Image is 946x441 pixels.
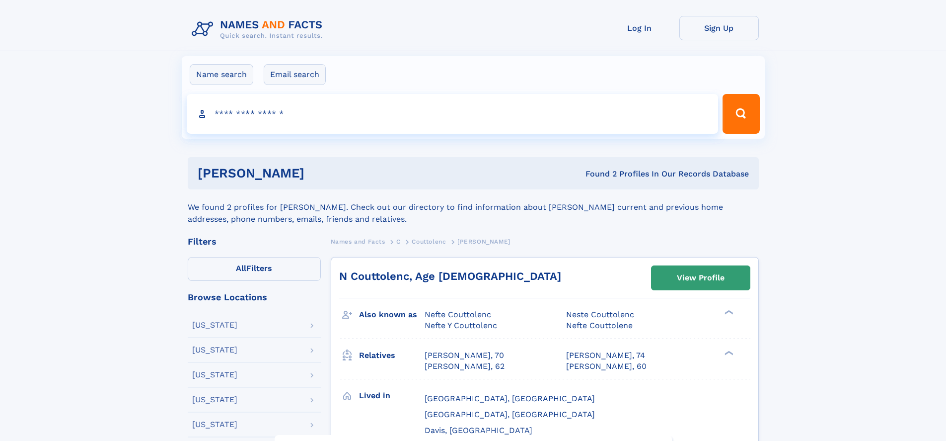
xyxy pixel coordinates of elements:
[192,321,237,329] div: [US_STATE]
[425,426,532,435] span: Davis, [GEOGRAPHIC_DATA]
[412,235,446,248] a: Couttolenc
[425,350,504,361] a: [PERSON_NAME], 70
[679,16,759,40] a: Sign Up
[425,394,595,403] span: [GEOGRAPHIC_DATA], [GEOGRAPHIC_DATA]
[396,238,401,245] span: C
[425,410,595,419] span: [GEOGRAPHIC_DATA], [GEOGRAPHIC_DATA]
[236,264,246,273] span: All
[359,387,425,404] h3: Lived in
[722,309,734,316] div: ❯
[331,235,385,248] a: Names and Facts
[188,16,331,43] img: Logo Names and Facts
[723,94,759,134] button: Search Button
[425,310,491,319] span: Nefte Couttolenc
[339,270,561,282] a: N Couttolenc, Age [DEMOGRAPHIC_DATA]
[192,421,237,429] div: [US_STATE]
[600,16,679,40] a: Log In
[188,257,321,281] label: Filters
[192,371,237,379] div: [US_STATE]
[188,293,321,302] div: Browse Locations
[445,169,749,179] div: Found 2 Profiles In Our Records Database
[198,167,445,179] h1: [PERSON_NAME]
[188,189,759,225] div: We found 2 profiles for [PERSON_NAME]. Check out our directory to find information about [PERSON_...
[264,64,326,85] label: Email search
[192,346,237,354] div: [US_STATE]
[396,235,401,248] a: C
[722,350,734,356] div: ❯
[359,306,425,323] h3: Also known as
[190,64,253,85] label: Name search
[187,94,719,134] input: search input
[425,321,497,330] span: Nefte Y Couttolenc
[652,266,750,290] a: View Profile
[457,238,510,245] span: [PERSON_NAME]
[412,238,446,245] span: Couttolenc
[425,361,505,372] a: [PERSON_NAME], 62
[188,237,321,246] div: Filters
[566,321,633,330] span: Nefte Couttolene
[566,310,634,319] span: Neste Couttolenc
[359,347,425,364] h3: Relatives
[566,350,645,361] a: [PERSON_NAME], 74
[566,361,647,372] a: [PERSON_NAME], 60
[677,266,725,289] div: View Profile
[192,396,237,404] div: [US_STATE]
